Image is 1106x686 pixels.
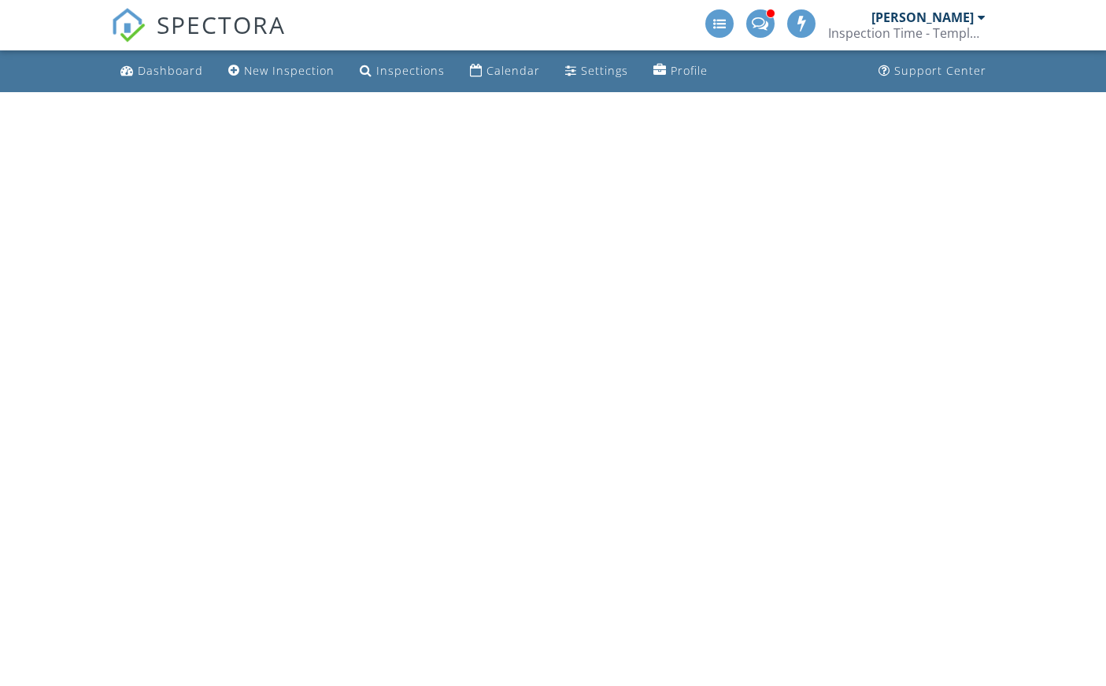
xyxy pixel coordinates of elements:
div: Inspection Time - Temple/Waco [828,25,986,41]
a: Settings [559,57,634,86]
div: Settings [581,63,628,78]
a: Calendar [464,57,546,86]
a: Inspections [353,57,451,86]
div: New Inspection [244,63,335,78]
a: Profile [647,57,714,86]
div: Profile [671,63,708,78]
img: The Best Home Inspection Software - Spectora [111,8,146,43]
div: Inspections [376,63,445,78]
a: Dashboard [114,57,209,86]
span: SPECTORA [157,8,286,41]
div: Calendar [486,63,540,78]
a: New Inspection [222,57,341,86]
a: SPECTORA [111,21,286,54]
div: Support Center [894,63,986,78]
div: [PERSON_NAME] [871,9,974,25]
div: Dashboard [138,63,203,78]
a: Support Center [872,57,993,86]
